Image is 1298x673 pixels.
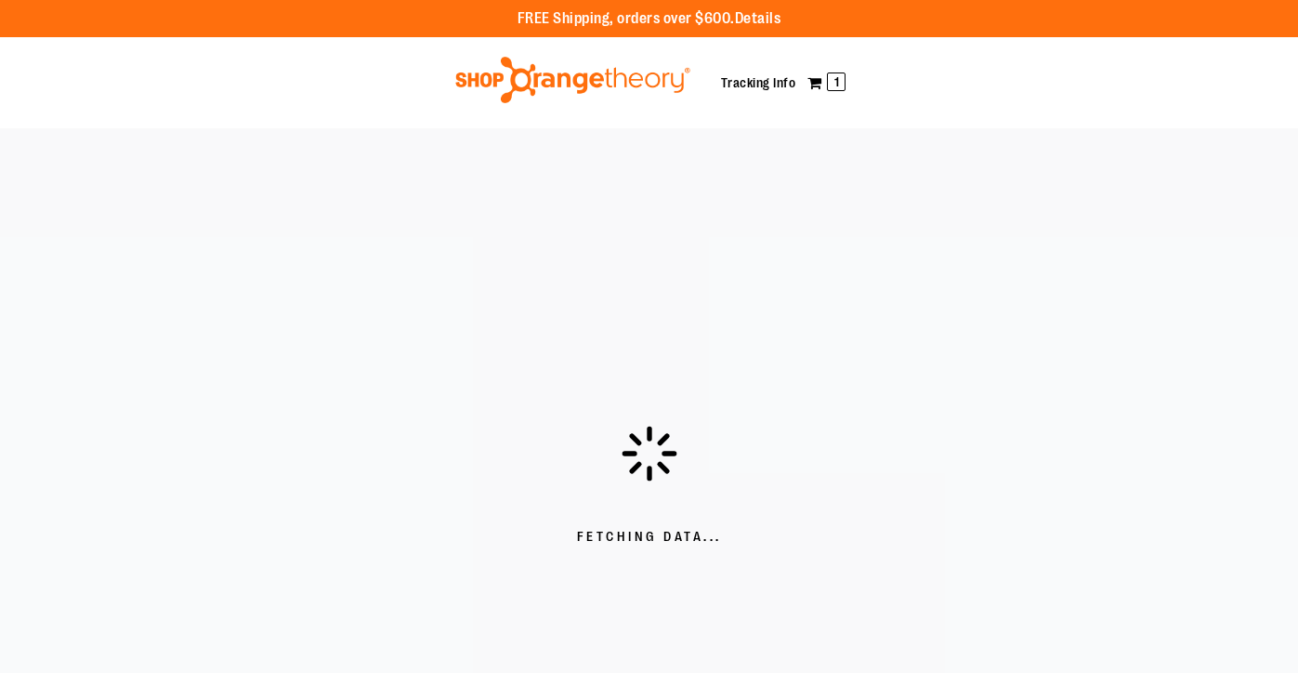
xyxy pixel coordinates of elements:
[452,57,693,103] img: Shop Orangetheory
[577,528,722,547] span: Fetching Data...
[721,75,796,90] a: Tracking Info
[518,8,781,30] p: FREE Shipping, orders over $600.
[735,10,781,27] a: Details
[827,73,846,91] span: 1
